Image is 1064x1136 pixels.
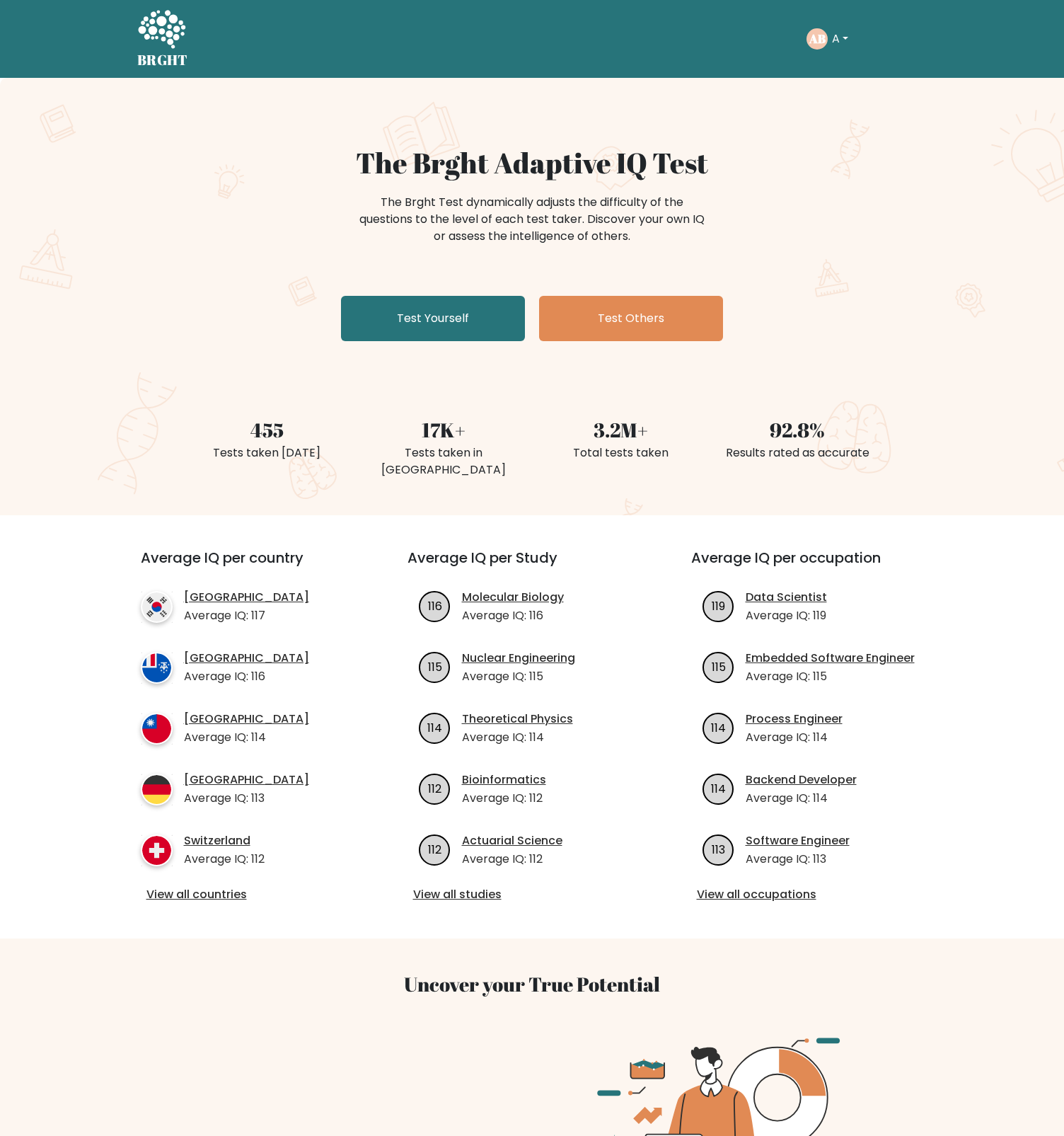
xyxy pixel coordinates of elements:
text: 116 [427,597,441,614]
a: Backend Developer [746,771,857,788]
a: Process Engineer [746,711,843,728]
div: Tests taken in [GEOGRAPHIC_DATA] [364,444,524,478]
a: Bioinformatics [462,771,546,788]
a: Test Yourself [341,296,525,341]
text: AB [809,30,826,47]
a: Switzerland [184,832,265,849]
div: The Brght Test dynamically adjusts the difficulty of the questions to the level of each test take... [355,194,709,245]
a: Embedded Software Engineer [746,650,915,667]
text: 114 [711,719,726,735]
div: 3.2M+ [540,415,700,444]
a: Actuarial Science [462,832,562,849]
img: country [141,774,173,805]
a: [GEOGRAPHIC_DATA] [184,711,309,728]
div: 455 [187,415,347,444]
button: A [828,30,852,48]
text: 114 [427,719,442,735]
p: Average IQ: 114 [184,729,309,746]
text: 112 [428,780,441,796]
a: Data Scientist [746,589,827,606]
text: 115 [427,658,441,675]
p: Average IQ: 115 [746,668,915,685]
a: [GEOGRAPHIC_DATA] [184,650,309,667]
text: 112 [428,841,441,857]
a: View all countries [146,886,351,903]
div: Results rated as accurate [717,444,877,461]
div: 92.8% [717,415,877,444]
p: Average IQ: 113 [746,851,850,868]
img: country [141,713,173,745]
h3: Average IQ per country [141,549,357,583]
p: Average IQ: 114 [746,729,843,746]
div: 17K+ [364,415,524,444]
a: BRGHT [137,6,188,72]
a: [GEOGRAPHIC_DATA] [184,771,309,788]
p: Average IQ: 113 [184,790,309,807]
a: Nuclear Engineering [462,650,575,667]
a: View all studies [413,886,652,903]
text: 114 [711,780,726,796]
p: Average IQ: 114 [746,790,857,807]
text: 119 [712,597,725,614]
img: country [141,591,173,623]
a: Theoretical Physics [462,711,573,728]
div: Total tests taken [540,444,700,461]
p: Average IQ: 112 [462,790,546,807]
img: country [141,834,173,866]
p: Average IQ: 115 [462,668,575,685]
p: Average IQ: 117 [184,607,309,624]
h5: BRGHT [137,52,188,69]
a: View all occupations [697,886,935,903]
h3: Uncover your True Potential [74,973,990,997]
a: [GEOGRAPHIC_DATA] [184,589,309,606]
a: Software Engineer [746,832,850,849]
p: Average IQ: 116 [462,607,564,624]
p: Average IQ: 114 [462,729,573,746]
img: country [141,652,173,684]
text: 113 [712,841,725,857]
p: Average IQ: 116 [184,668,309,685]
h3: Average IQ per Study [407,549,657,583]
p: Average IQ: 119 [746,607,827,624]
p: Average IQ: 112 [462,851,562,868]
p: Average IQ: 112 [184,851,265,868]
text: 115 [711,658,725,675]
h3: Average IQ per occupation [691,549,941,583]
h1: The Brght Adaptive IQ Test [187,146,877,180]
div: Tests taken [DATE] [187,444,347,461]
a: Molecular Biology [462,589,564,606]
a: Test Others [539,296,723,341]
